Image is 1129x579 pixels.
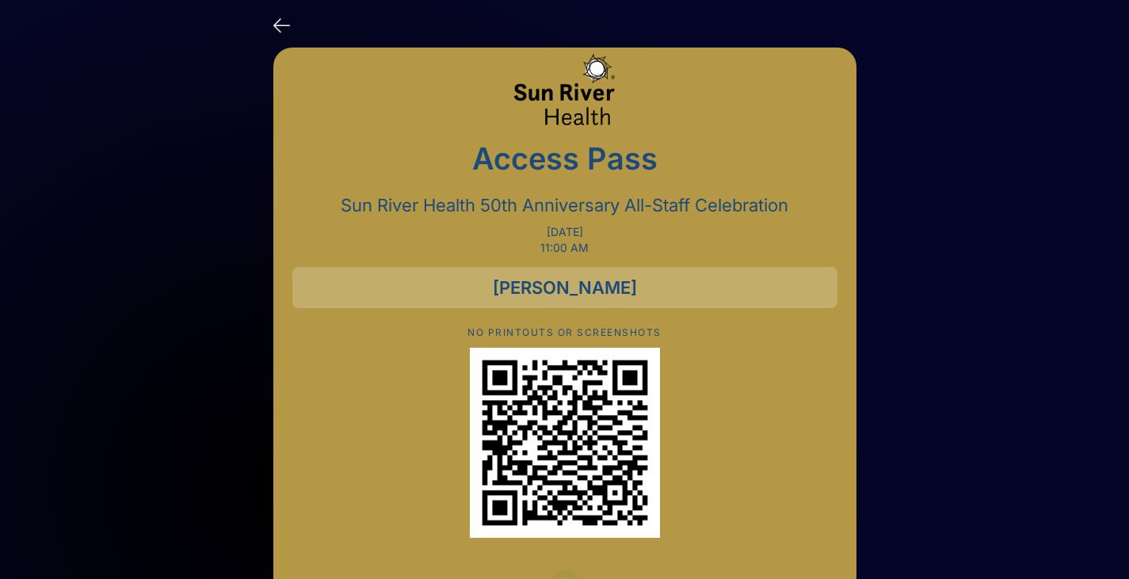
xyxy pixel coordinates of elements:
[292,267,837,308] div: [PERSON_NAME]
[470,348,660,538] div: QR Code
[292,194,837,216] p: Sun River Health 50th Anniversary All-Staff Celebration
[292,226,837,238] p: [DATE]
[292,135,837,181] p: Access Pass
[292,327,837,338] p: NO PRINTOUTS OR SCREENSHOTS
[292,242,837,254] p: 11:00 AM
